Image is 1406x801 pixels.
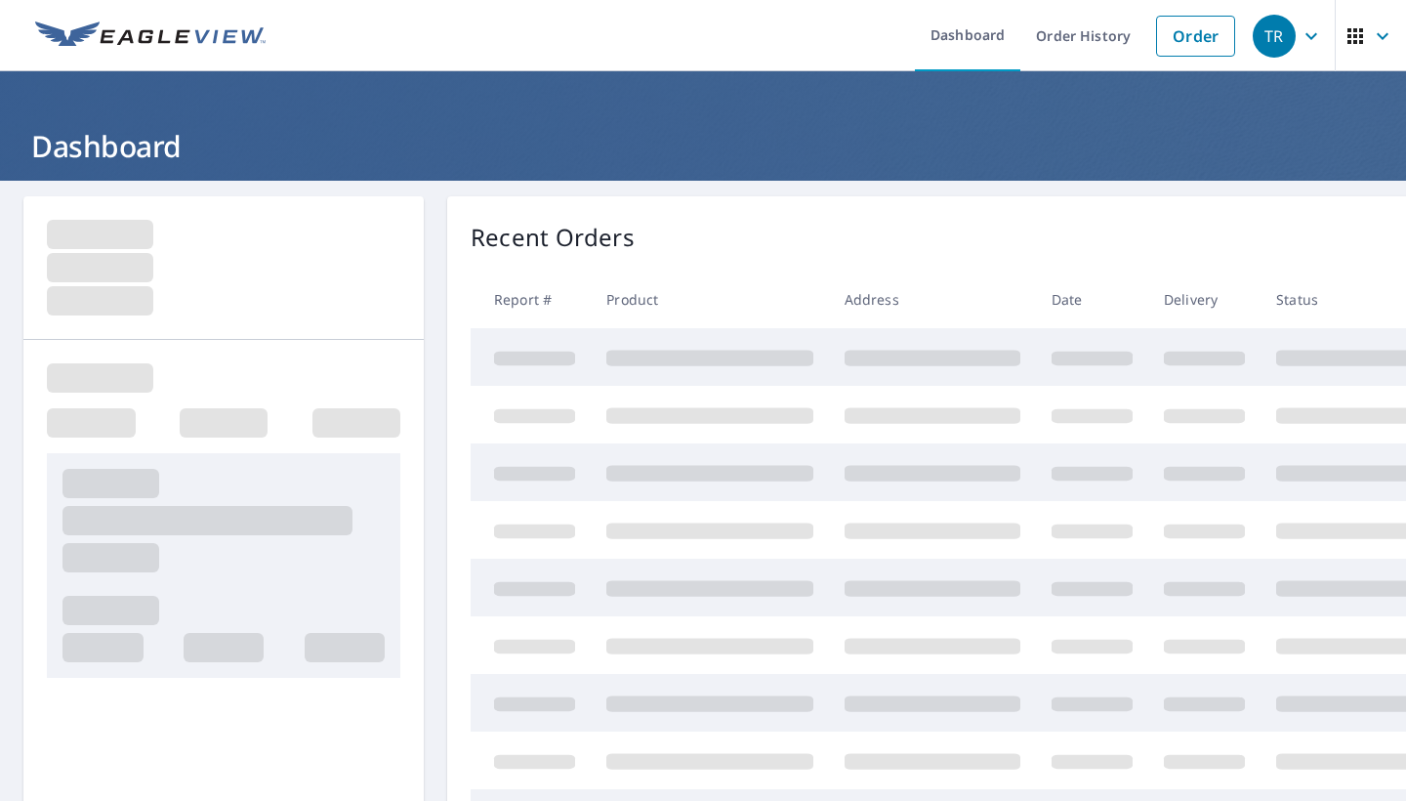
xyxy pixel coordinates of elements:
[1036,271,1148,328] th: Date
[1156,16,1235,57] a: Order
[1148,271,1261,328] th: Delivery
[471,220,635,255] p: Recent Orders
[471,271,591,328] th: Report #
[35,21,266,51] img: EV Logo
[1253,15,1296,58] div: TR
[591,271,829,328] th: Product
[23,126,1383,166] h1: Dashboard
[829,271,1036,328] th: Address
